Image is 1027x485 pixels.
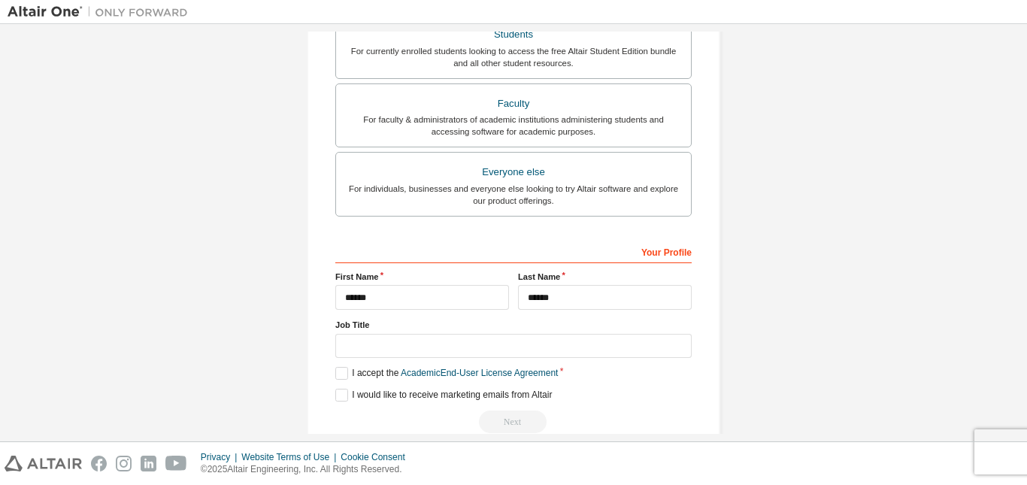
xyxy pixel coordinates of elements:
[335,389,552,402] label: I would like to receive marketing emails from Altair
[401,368,558,378] a: Academic End-User License Agreement
[201,463,414,476] p: © 2025 Altair Engineering, Inc. All Rights Reserved.
[335,271,509,283] label: First Name
[8,5,195,20] img: Altair One
[345,162,682,183] div: Everyone else
[345,183,682,207] div: For individuals, businesses and everyone else looking to try Altair software and explore our prod...
[335,239,692,263] div: Your Profile
[341,451,414,463] div: Cookie Consent
[201,451,241,463] div: Privacy
[116,456,132,471] img: instagram.svg
[345,45,682,69] div: For currently enrolled students looking to access the free Altair Student Edition bundle and all ...
[5,456,82,471] img: altair_logo.svg
[518,271,692,283] label: Last Name
[141,456,156,471] img: linkedin.svg
[91,456,107,471] img: facebook.svg
[241,451,341,463] div: Website Terms of Use
[335,319,692,331] label: Job Title
[165,456,187,471] img: youtube.svg
[345,114,682,138] div: For faculty & administrators of academic institutions administering students and accessing softwa...
[335,367,558,380] label: I accept the
[335,411,692,433] div: Please wait while checking email ...
[345,24,682,45] div: Students
[345,93,682,114] div: Faculty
